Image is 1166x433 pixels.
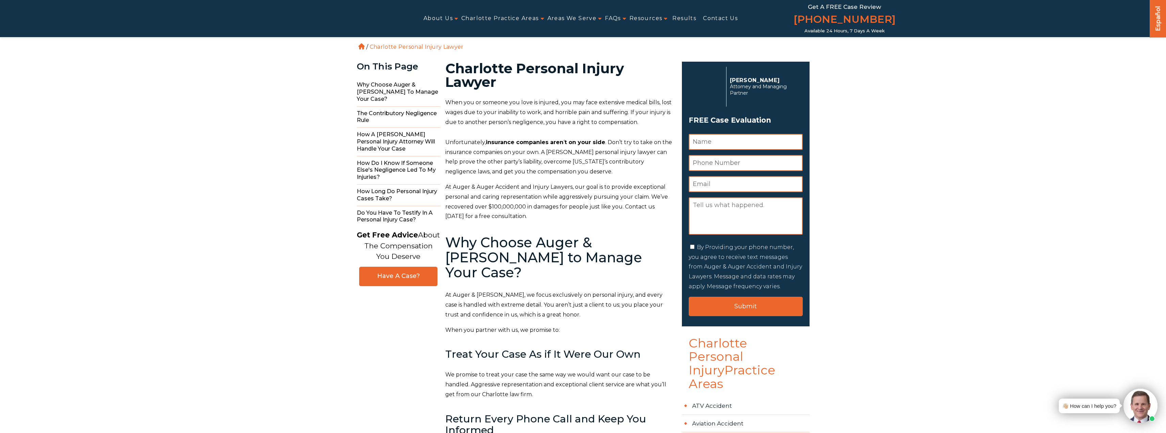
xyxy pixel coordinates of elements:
span: Have A Case? [366,272,430,280]
a: Have A Case? [359,267,437,286]
strong: Get Free Advice [357,231,418,239]
span: Do You Have to Testify in a Personal Injury Case? [357,206,440,227]
p: When you partner with us, we promise to: [445,325,674,335]
h4: Charlotte Personal Injury [682,337,810,397]
span: The Contributory Negligence Rule [357,107,440,128]
h2: Why Choose Auger & [PERSON_NAME] to Manage Your Case? [445,235,674,280]
img: Herbert Auger [689,69,723,104]
strong: insurance companies aren [486,139,563,145]
div: On This Page [357,62,440,72]
p: At Auger & Auger Accident and Injury Lawyers, our goal is to provide exceptional personal and car... [445,182,674,221]
a: Resources [629,11,662,26]
label: By Providing your phone number, you agree to receive text messages from Auger & Auger Accident an... [689,244,802,290]
a: About Us [424,11,453,26]
input: Phone Number [689,155,803,171]
span: How do I Know if Someone Else's Negligence Led to My Injuries? [357,156,440,185]
p: [PERSON_NAME] [730,77,799,83]
p: About The Compensation You Deserve [357,230,440,262]
a: Aviation Accident [682,415,810,433]
input: Name [689,134,803,150]
p: When you or someone you love is injured, you may face extensive medical bills, lost wages due to ... [445,98,674,127]
a: ATV Accident [682,397,810,415]
span: How Long do Personal Injury Cases Take? [357,185,440,206]
span: Available 24 Hours, 7 Days a Week [804,28,885,34]
input: Submit [689,297,803,316]
p: Unfortunately, ‘ . Don’t try to take on the insurance companies on your own. A [PERSON_NAME] pers... [445,138,674,177]
h3: Treat Your Case As if It Were Our Own [445,349,674,360]
strong: t on your side [564,139,605,145]
input: Email [689,176,803,192]
span: Practice Areas [689,362,775,391]
span: Get a FREE Case Review [808,3,881,10]
span: How a [PERSON_NAME] Personal Injury Attorney Will Handle Your Case [357,128,440,156]
span: Attorney and Managing Partner [730,83,799,96]
p: We promise to treat your case the same way we would want our case to be handled. Aggressive repre... [445,370,674,399]
p: At Auger & [PERSON_NAME], we focus exclusively on personal injury, and every case is handled with... [445,290,674,320]
a: Contact Us [703,11,738,26]
img: Intaker widget Avatar [1123,389,1157,423]
a: Home [358,43,365,49]
h3: FREE Case Evaluation [689,114,803,127]
a: [PHONE_NUMBER] [794,12,896,28]
a: Results [672,11,696,26]
div: 👋🏼 How can I help you? [1062,401,1116,411]
li: Charlotte Personal Injury Lawyer [368,44,465,50]
a: Charlotte Practice Areas [461,11,539,26]
h1: Charlotte Personal Injury Lawyer [445,62,674,89]
a: FAQs [605,11,621,26]
span: Why Choose Auger & [PERSON_NAME] to Manage Your Case? [357,78,440,106]
img: Auger & Auger Accident and Injury Lawyers Logo [260,10,368,27]
a: Areas We Serve [547,11,597,26]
